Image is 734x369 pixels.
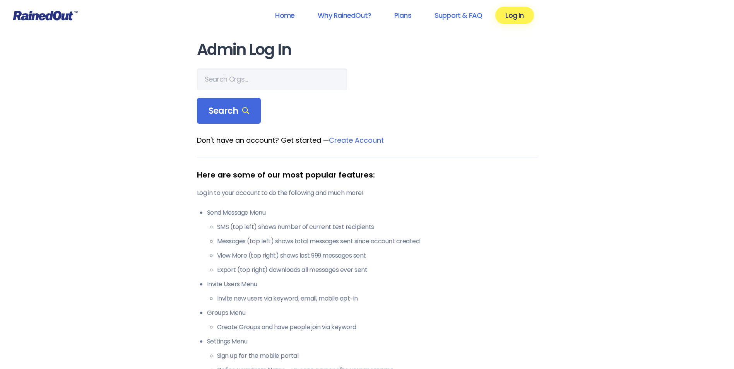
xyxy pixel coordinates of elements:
input: Search Orgs… [197,68,347,90]
div: Search [197,98,261,124]
span: Search [209,106,250,116]
a: Why RainedOut? [308,7,381,24]
li: View More (top right) shows last 999 messages sent [217,251,537,260]
a: Log In [495,7,534,24]
li: Messages (top left) shows total messages sent since account created [217,237,537,246]
a: Plans [384,7,421,24]
li: SMS (top left) shows number of current text recipients [217,222,537,232]
li: Groups Menu [207,308,537,332]
li: Invite new users via keyword, email, mobile opt-in [217,294,537,303]
li: Sign up for the mobile portal [217,351,537,360]
li: Invite Users Menu [207,280,537,303]
li: Create Groups and have people join via keyword [217,323,537,332]
p: Log in to your account to do the following and much more! [197,188,537,198]
li: Export (top right) downloads all messages ever sent [217,265,537,275]
h1: Admin Log In [197,41,537,58]
a: Support & FAQ [424,7,492,24]
a: Home [265,7,305,24]
div: Here are some of our most popular features: [197,169,537,181]
a: Create Account [329,135,384,145]
li: Send Message Menu [207,208,537,275]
